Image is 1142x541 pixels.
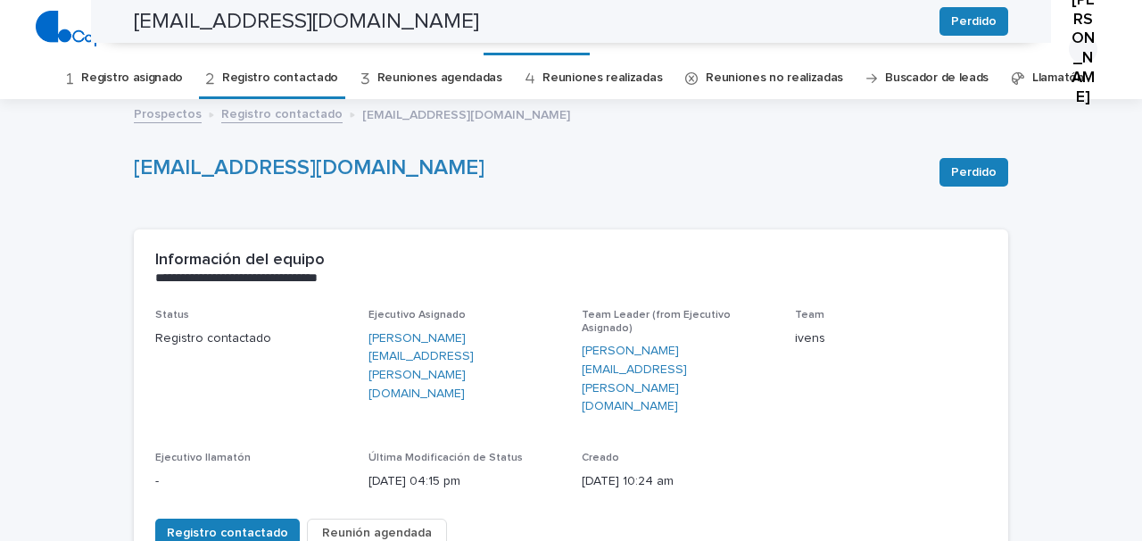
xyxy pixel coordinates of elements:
span: Ejecutivo Asignado [368,310,466,320]
a: [EMAIL_ADDRESS][DOMAIN_NAME] [134,157,484,179]
span: Team [795,310,824,320]
a: [PERSON_NAME][EMAIL_ADDRESS][PERSON_NAME][DOMAIN_NAME] [582,342,774,416]
p: ivens [795,329,987,348]
div: [PERSON_NAME] [1069,35,1097,63]
a: Reuniones no realizadas [706,57,843,99]
p: [EMAIL_ADDRESS][DOMAIN_NAME] [362,104,570,123]
p: [DATE] 10:24 am [582,472,774,491]
a: Registro contactado [221,103,343,123]
img: 4arMvv9wSvmHTHbXwTim [36,11,203,46]
a: Prospectos [134,103,202,123]
span: Ejecutivo llamatón [155,453,251,463]
a: [PERSON_NAME][EMAIL_ADDRESS][PERSON_NAME][DOMAIN_NAME] [368,329,560,404]
span: Creado [582,453,619,463]
span: Status [155,310,189,320]
a: Reuniones realizadas [542,57,662,99]
span: Última Modificación de Status [368,453,523,463]
p: Registro contactado [155,329,347,348]
a: Registro contactado [222,57,338,99]
p: [DATE] 04:15 pm [368,472,560,491]
button: Perdido [939,158,1008,187]
a: Buscador de leads [885,57,989,99]
span: Team Leader (from Ejecutivo Asignado) [582,310,731,333]
p: - [155,472,347,491]
a: Registro asignado [81,57,183,99]
a: Reuniones agendadas [377,57,502,99]
h2: Información del equipo [155,251,325,270]
a: Llamatón [1032,57,1084,99]
span: Perdido [951,163,997,181]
